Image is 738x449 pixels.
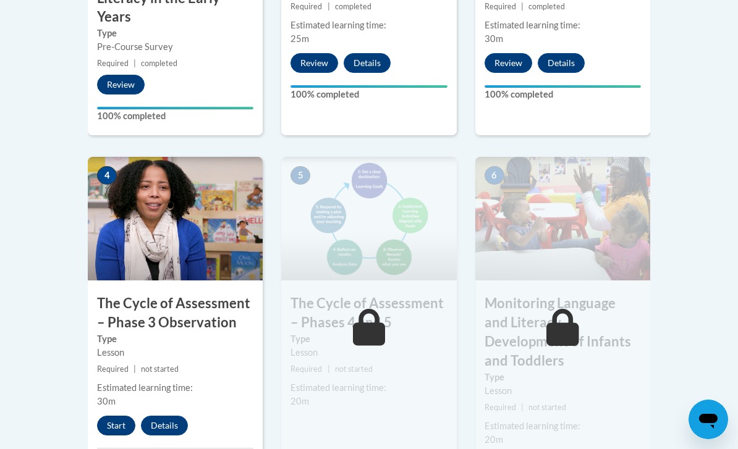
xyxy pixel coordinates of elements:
div: Lesson [291,346,447,359]
button: Review [485,53,532,73]
span: completed [528,2,565,11]
span: 30m [485,33,503,44]
div: Lesson [485,384,641,398]
button: Details [538,53,585,73]
button: Details [344,53,391,73]
span: 6 [485,166,504,185]
label: 100% completed [291,88,447,101]
button: Review [291,53,338,73]
div: Estimated learning time: [485,419,641,433]
span: 4 [97,166,117,185]
img: Course Image [88,157,263,280]
div: Your progress [485,85,641,88]
div: Estimated learning time: [291,19,447,32]
h3: The Cycle of Assessment – Phases 4 and 5 [281,294,456,332]
span: 25m [291,33,309,44]
span: | [521,403,524,412]
span: 20m [291,396,309,406]
img: Course Image [281,157,456,280]
button: Review [97,75,145,94]
button: Details [141,416,188,435]
h3: The Cycle of Assessment – Phase 3 Observation [88,294,263,332]
span: | [134,59,136,68]
span: Required [97,364,129,374]
span: Required [485,403,516,412]
div: Pre-Course Survey [97,40,253,54]
span: 30m [97,396,116,406]
label: 100% completed [97,109,253,123]
span: not started [528,403,566,412]
div: Estimated learning time: [485,19,641,32]
span: Required [485,2,516,11]
iframe: Button to launch messaging window [689,400,728,439]
div: Your progress [291,85,447,88]
label: Type [485,371,641,384]
span: not started [141,364,179,374]
span: 20m [485,434,503,445]
span: Required [97,59,129,68]
label: Type [97,332,253,346]
span: | [328,364,330,374]
div: Your progress [97,107,253,109]
span: | [521,2,524,11]
div: Lesson [97,346,253,359]
img: Course Image [475,157,650,280]
span: Required [291,2,322,11]
span: | [134,364,136,374]
span: completed [335,2,371,11]
span: Required [291,364,322,374]
div: Estimated learning time: [97,381,253,395]
label: Type [291,332,447,346]
button: Start [97,416,135,435]
label: 100% completed [485,88,641,101]
span: 5 [291,166,310,185]
span: not started [335,364,373,374]
h3: Monitoring Language and Literacy Development of Infants and Toddlers [475,294,650,370]
label: Type [97,27,253,40]
span: | [328,2,330,11]
div: Estimated learning time: [291,381,447,395]
span: completed [141,59,177,68]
